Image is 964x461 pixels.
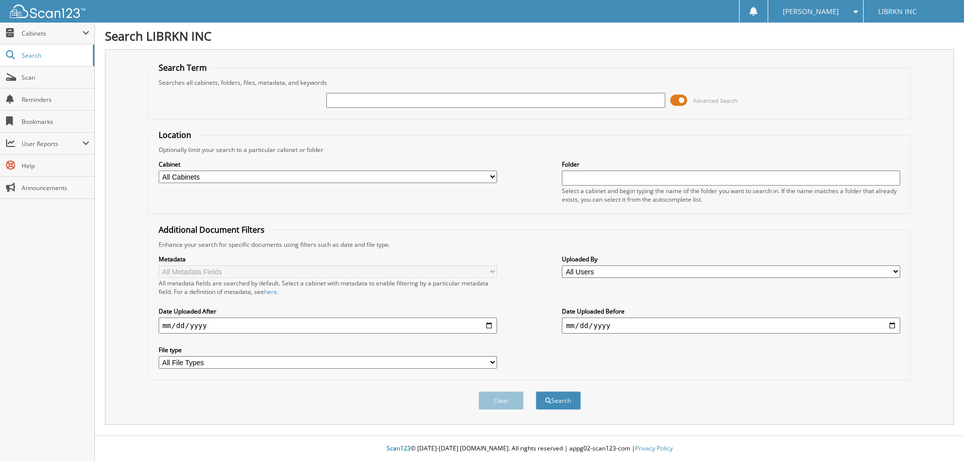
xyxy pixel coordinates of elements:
[22,51,88,60] span: Search
[154,240,906,249] div: Enhance your search for specific documents using filters such as date and file type.
[95,436,964,461] div: © [DATE]-[DATE] [DOMAIN_NAME]. All rights reserved | appg02-scan123-com |
[154,145,906,154] div: Optionally limit your search to a particular cabinet or folder
[154,62,212,73] legend: Search Term
[22,29,82,38] span: Cabinets
[154,78,906,87] div: Searches all cabinets, folders, files, metadata, and keywords
[478,391,524,410] button: Clear
[154,224,270,235] legend: Additional Document Filters
[159,318,497,334] input: start
[159,255,497,263] label: Metadata
[562,160,900,169] label: Folder
[10,5,85,18] img: scan123-logo-white.svg
[159,307,497,316] label: Date Uploaded After
[22,95,89,104] span: Reminders
[783,9,839,15] span: [PERSON_NAME]
[562,187,900,204] div: Select a cabinet and begin typing the name of the folder you want to search in. If the name match...
[562,307,900,316] label: Date Uploaded Before
[22,162,89,170] span: Help
[159,279,497,296] div: All metadata fields are searched by default. Select a cabinet with metadata to enable filtering b...
[159,160,497,169] label: Cabinet
[264,287,277,296] a: here
[878,9,917,15] span: LIBRKN INC
[387,444,411,452] span: Scan123
[635,444,673,452] a: Privacy Policy
[536,391,581,410] button: Search
[22,184,89,192] span: Announcements
[693,97,738,104] span: Advanced Search
[159,346,497,354] label: File type
[22,73,89,82] span: Scan
[562,255,900,263] label: Uploaded By
[154,129,196,140] legend: Location
[22,139,82,148] span: User Reports
[22,117,89,126] span: Bookmarks
[105,28,954,44] h1: Search LIBRKN INC
[562,318,900,334] input: end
